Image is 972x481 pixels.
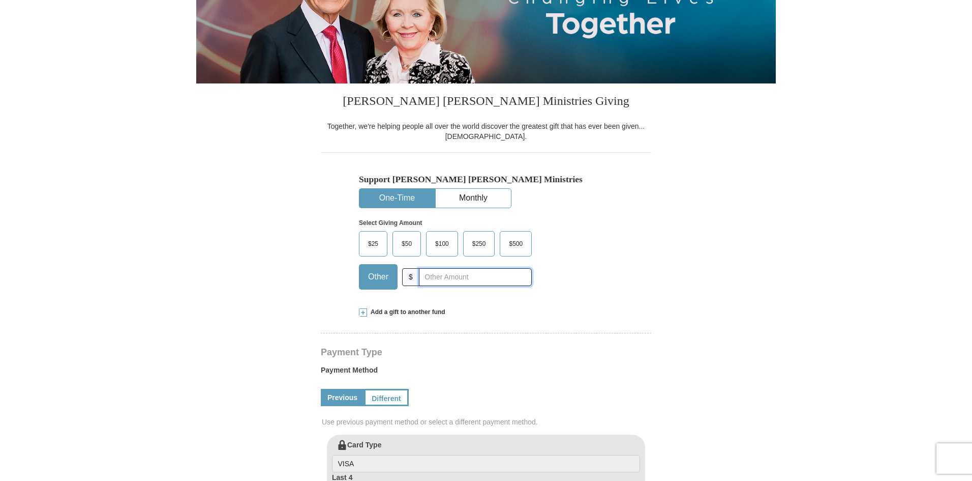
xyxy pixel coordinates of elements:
div: Together, we're helping people all over the world discover the greatest gift that has ever been g... [321,121,651,142]
button: Monthly [436,189,511,208]
span: $50 [397,236,417,251]
span: $100 [430,236,454,251]
span: Use previous payment method or select a different payment method. [322,417,652,427]
strong: Select Giving Amount [359,219,422,227]
a: Previous [321,389,364,406]
span: Other [363,269,393,285]
label: Card Type [332,440,640,472]
button: One-Time [359,189,435,208]
span: $250 [467,236,491,251]
input: Other Amount [419,268,532,286]
span: $25 [363,236,383,251]
input: Card Type [332,455,640,472]
h4: Payment Type [321,348,651,356]
a: Different [364,389,409,406]
span: $500 [504,236,528,251]
span: Add a gift to another fund [367,308,445,317]
h3: [PERSON_NAME] [PERSON_NAME] Ministries Giving [321,83,651,121]
h5: Support [PERSON_NAME] [PERSON_NAME] Ministries [359,174,613,185]
label: Payment Method [321,365,651,380]
span: $ [402,268,419,286]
